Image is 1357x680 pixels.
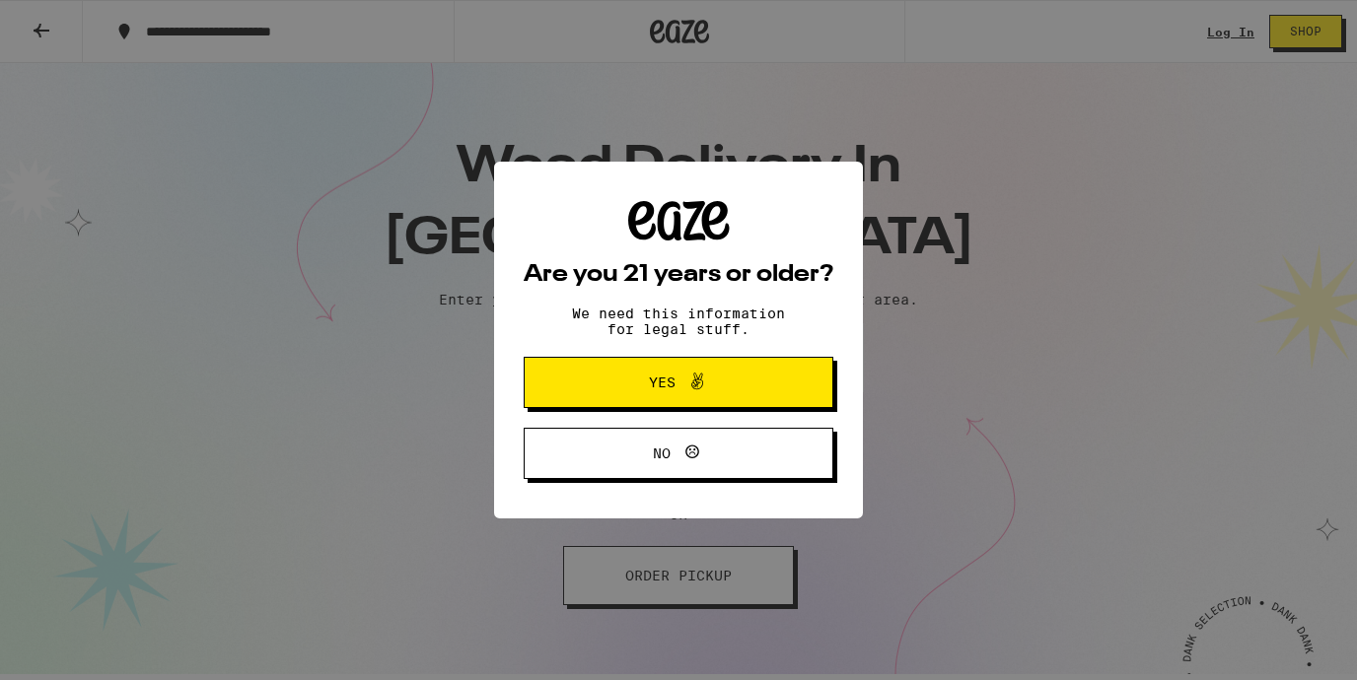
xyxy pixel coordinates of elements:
[524,357,833,408] button: Yes
[649,375,676,389] span: Yes
[14,14,144,30] span: Hi. Need any help?
[653,446,671,460] span: No
[524,263,833,287] h2: Are you 21 years or older?
[524,428,833,479] button: No
[555,306,802,337] p: We need this information for legal stuff.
